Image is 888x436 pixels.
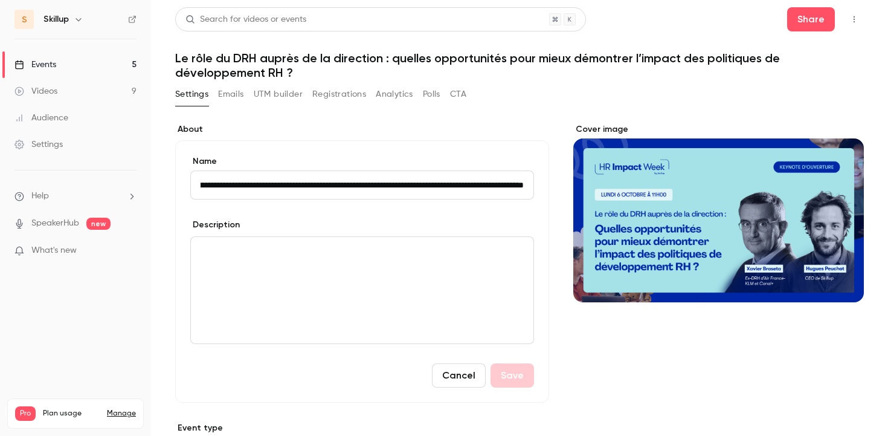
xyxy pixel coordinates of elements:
[31,190,49,203] span: Help
[14,59,56,71] div: Events
[450,85,466,104] button: CTA
[312,85,366,104] button: Registrations
[190,155,534,168] label: Name
[107,409,136,418] a: Manage
[31,217,79,230] a: SpeakerHub
[175,51,864,80] h1: Le rôle du DRH auprès de la direction : quelles opportunités pour mieux démontrer l’impact des po...
[14,85,57,97] div: Videos
[190,236,534,344] section: description
[185,13,306,26] div: Search for videos or events
[432,363,486,388] button: Cancel
[573,123,864,302] section: Cover image
[122,246,137,256] iframe: Noticeable Trigger
[15,406,36,421] span: Pro
[31,244,77,257] span: What's new
[218,85,243,104] button: Emails
[22,13,27,26] span: S
[43,409,100,418] span: Plan usage
[43,13,69,25] h6: Skillup
[573,123,864,135] label: Cover image
[191,237,533,343] div: editor
[86,218,111,230] span: new
[175,422,549,434] p: Event type
[175,85,208,104] button: Settings
[14,190,137,203] li: help-dropdown-opener
[423,85,440,104] button: Polls
[14,112,68,124] div: Audience
[787,7,835,31] button: Share
[376,85,413,104] button: Analytics
[254,85,303,104] button: UTM builder
[14,138,63,151] div: Settings
[190,219,240,231] label: Description
[175,123,549,135] label: About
